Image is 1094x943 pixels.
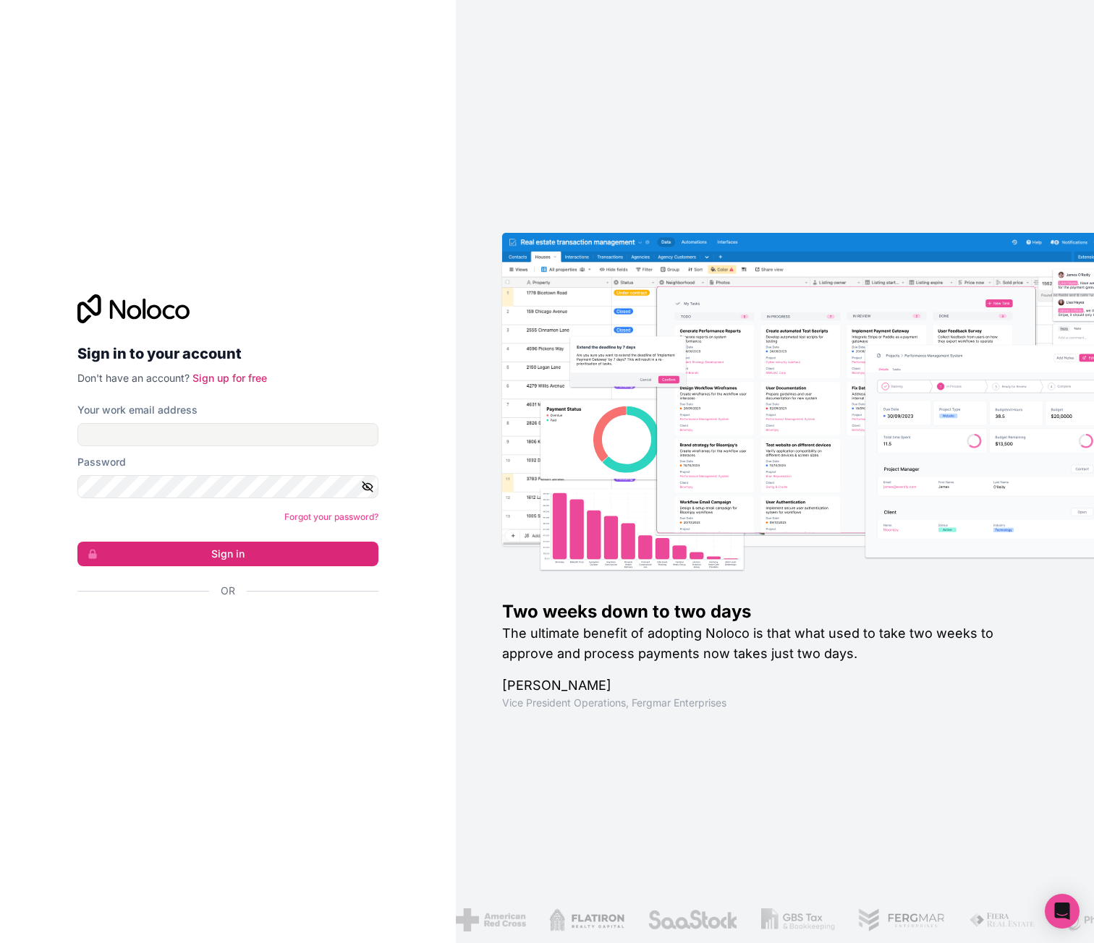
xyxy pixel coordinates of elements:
[77,403,198,417] label: Your work email address
[77,475,378,498] input: Password
[760,908,834,931] img: /assets/gbstax-C-GtDUiK.png
[70,614,374,646] iframe: Sign in with Google Button
[502,623,1048,664] h2: The ultimate benefit of adopting Noloco is that what used to take two weeks to approve and proces...
[454,908,525,931] img: /assets/american-red-cross-BAupjrZR.png
[502,675,1048,696] h1: [PERSON_NAME]
[502,696,1048,710] h1: Vice President Operations , Fergmar Enterprises
[77,542,378,566] button: Sign in
[502,600,1048,623] h1: Two weeks down to two days
[77,341,378,367] h2: Sign in to your account
[857,908,945,931] img: /assets/fergmar-CudnrXN5.png
[77,423,378,446] input: Email address
[1045,894,1080,929] div: Open Intercom Messenger
[221,584,235,598] span: Or
[284,511,378,522] a: Forgot your password?
[192,372,267,384] a: Sign up for free
[77,455,126,469] label: Password
[968,908,1036,931] img: /assets/fiera-fwj2N5v4.png
[646,908,737,931] img: /assets/saastock-C6Zbiodz.png
[77,372,190,384] span: Don't have an account?
[548,908,623,931] img: /assets/flatiron-C8eUkumj.png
